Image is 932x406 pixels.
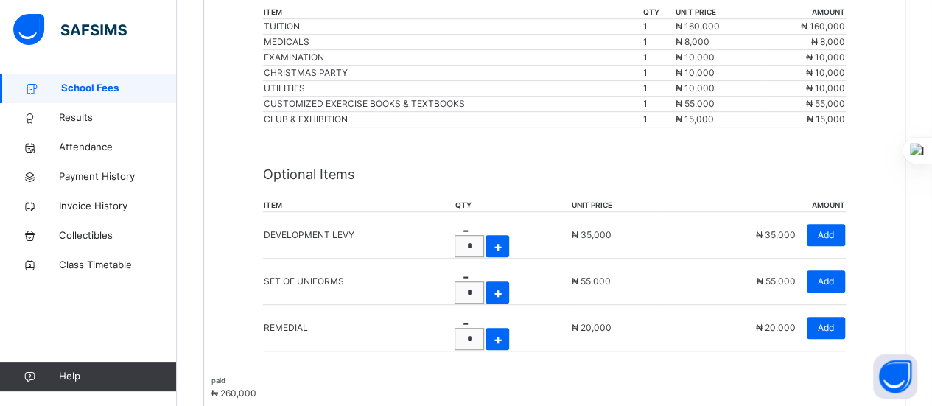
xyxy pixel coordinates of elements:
div: CLUB & EXHIBITION [264,113,641,126]
span: Results [59,111,177,125]
p: Optional Items [263,164,846,184]
span: ₦ 160,000 [801,21,845,32]
span: Add [818,275,834,288]
span: ₦ 55,000 [571,276,610,287]
span: ₦ 8,000 [676,36,709,47]
span: ₦ 10,000 [676,67,715,78]
span: ₦ 260,000 [211,388,256,399]
td: 1 [642,35,675,50]
span: ₦ 15,000 [676,113,714,125]
span: ₦ 10,000 [806,52,845,63]
p: DEVELOPMENT LEVY [264,228,354,242]
span: + [493,283,502,303]
div: TUITION [264,20,641,33]
td: 1 [642,112,675,127]
div: CUSTOMIZED EXERCISE BOOKS & TEXTBOOKS [264,97,641,111]
p: SET OF UNIFORMS [264,275,344,288]
th: unit price [570,199,657,212]
span: ₦ 8,000 [811,36,845,47]
td: 1 [642,97,675,112]
div: UTILITIES [264,82,641,95]
span: ₦ 55,000 [757,276,796,287]
div: MEDICALS [264,35,641,49]
span: ₦ 10,000 [806,67,845,78]
td: 1 [642,66,675,81]
span: Invoice History [59,199,177,214]
span: ₦ 35,000 [571,229,611,240]
span: + [493,329,502,349]
th: qty [454,199,570,212]
span: ₦ 10,000 [806,83,845,94]
span: Class Timetable [59,258,177,273]
small: paid [211,377,225,385]
span: + [493,237,502,256]
span: ₦ 160,000 [676,21,720,32]
div: EXAMINATION [264,51,641,64]
th: amount [658,199,847,212]
span: Attendance [59,140,177,155]
th: item [263,199,455,212]
span: ₦ 55,000 [806,98,845,109]
span: ₦ 15,000 [807,113,845,125]
p: REMEDIAL [264,321,308,335]
div: CHRISTMAS PARTY [264,66,641,80]
button: Open asap [873,354,917,399]
img: safsims [13,14,127,45]
td: 1 [642,81,675,97]
span: ₦ 10,000 [676,52,715,63]
th: qty [642,6,675,19]
span: - [462,315,468,331]
span: - [462,223,468,238]
span: ₦ 35,000 [756,229,796,240]
span: ₦ 55,000 [676,98,715,109]
span: ₦ 10,000 [676,83,715,94]
th: item [263,6,642,19]
td: 1 [642,19,675,35]
span: Help [59,369,176,384]
span: ₦ 20,000 [756,322,796,333]
span: Payment History [59,169,177,184]
span: School Fees [61,81,177,96]
th: amount [760,6,846,19]
span: Add [818,321,834,335]
span: Collectibles [59,228,177,243]
th: unit price [675,6,760,19]
td: 1 [642,50,675,66]
span: - [462,269,468,284]
span: ₦ 20,000 [571,322,611,333]
span: Add [818,228,834,242]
